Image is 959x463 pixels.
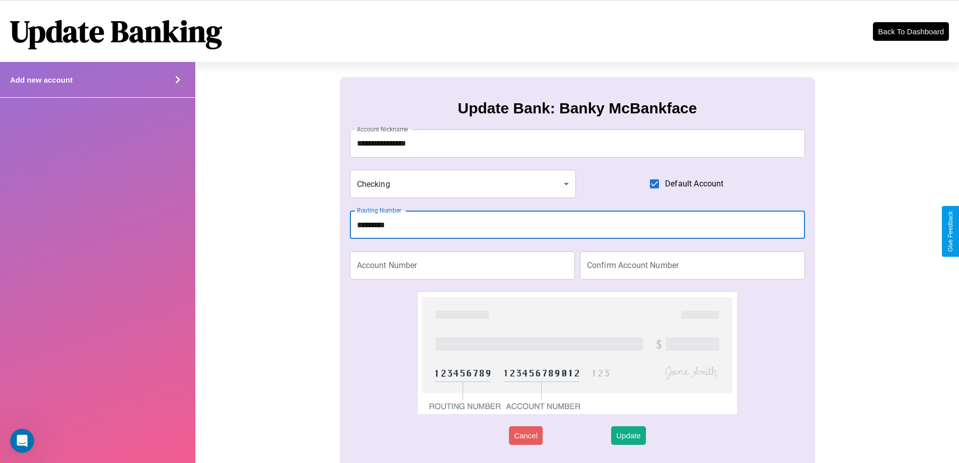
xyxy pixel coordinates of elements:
h4: Add new account [10,76,72,84]
div: Give Feedback [947,211,954,252]
h1: Update Banking [10,11,222,52]
div: Checking [350,170,576,198]
img: check [418,292,736,414]
iframe: Intercom live chat [10,429,34,453]
button: Back To Dashboard [873,22,949,41]
label: Routing Number [357,206,401,215]
span: Default Account [665,178,723,190]
h3: Update Bank: Banky McBankface [458,100,697,117]
label: Account Nickname [357,125,408,134]
button: Cancel [509,426,543,445]
button: Update [611,426,645,445]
